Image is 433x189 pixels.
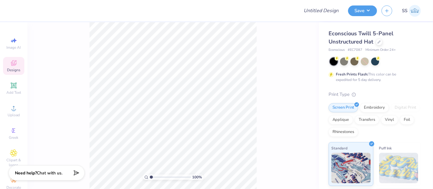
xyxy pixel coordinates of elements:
[360,103,389,112] div: Embroidery
[400,115,414,124] div: Foil
[402,7,407,14] span: SS
[348,47,362,53] span: # EC7087
[379,145,392,151] span: Puff Ink
[7,68,20,72] span: Designs
[7,45,21,50] span: Image AI
[15,170,37,176] strong: Need help?
[336,72,411,82] div: This color can be expedited for 5 day delivery.
[329,30,393,45] span: Econscious Twill 5-Panel Unstructured Hat
[331,145,347,151] span: Standard
[402,5,421,17] a: SS
[409,5,421,17] img: Shashank S Sharma
[329,47,345,53] span: Econscious
[299,5,343,17] input: Untitled Design
[9,135,19,140] span: Greek
[331,153,371,183] img: Standard
[329,91,421,98] div: Print Type
[8,113,20,117] span: Upload
[6,90,21,95] span: Add Text
[336,72,368,77] strong: Fresh Prints Flash:
[3,158,24,167] span: Clipart & logos
[381,115,398,124] div: Vinyl
[329,103,358,112] div: Screen Print
[329,128,358,137] div: Rhinestones
[329,115,353,124] div: Applique
[365,47,396,53] span: Minimum Order: 24 +
[355,115,379,124] div: Transfers
[192,174,202,180] span: 100 %
[37,170,62,176] span: Chat with us.
[379,153,418,183] img: Puff Ink
[391,103,420,112] div: Digital Print
[348,5,377,16] button: Save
